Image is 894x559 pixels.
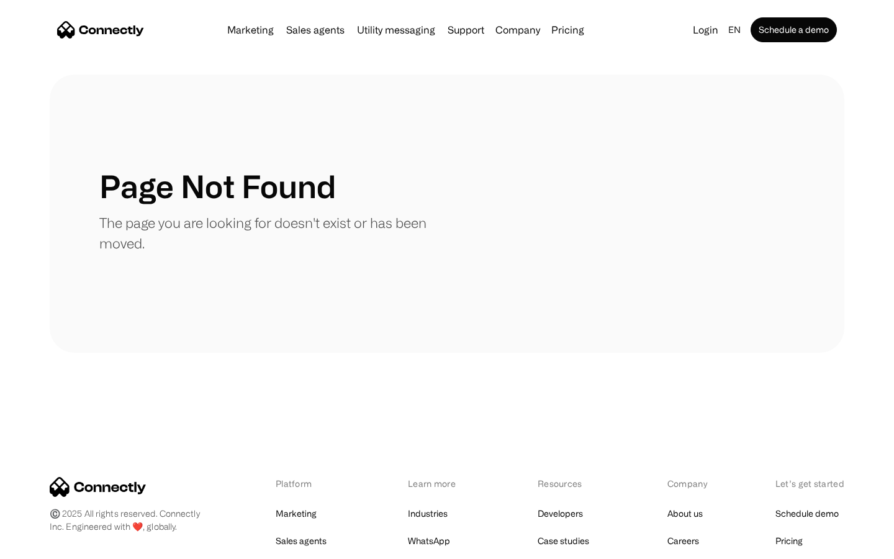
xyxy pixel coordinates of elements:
[408,505,448,522] a: Industries
[276,505,317,522] a: Marketing
[99,212,447,253] p: The page you are looking for doesn't exist or has been moved.
[443,25,489,35] a: Support
[538,532,589,550] a: Case studies
[408,477,473,490] div: Learn more
[99,168,336,205] h1: Page Not Found
[408,532,450,550] a: WhatsApp
[281,25,350,35] a: Sales agents
[751,17,837,42] a: Schedule a demo
[495,21,540,39] div: Company
[222,25,279,35] a: Marketing
[12,536,74,555] aside: Language selected: English
[667,532,699,550] a: Careers
[538,477,603,490] div: Resources
[775,532,803,550] a: Pricing
[276,532,327,550] a: Sales agents
[667,505,703,522] a: About us
[775,477,844,490] div: Let’s get started
[276,477,343,490] div: Platform
[728,21,741,39] div: en
[538,505,583,522] a: Developers
[25,537,74,555] ul: Language list
[775,505,839,522] a: Schedule demo
[688,21,723,39] a: Login
[667,477,711,490] div: Company
[352,25,440,35] a: Utility messaging
[546,25,589,35] a: Pricing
